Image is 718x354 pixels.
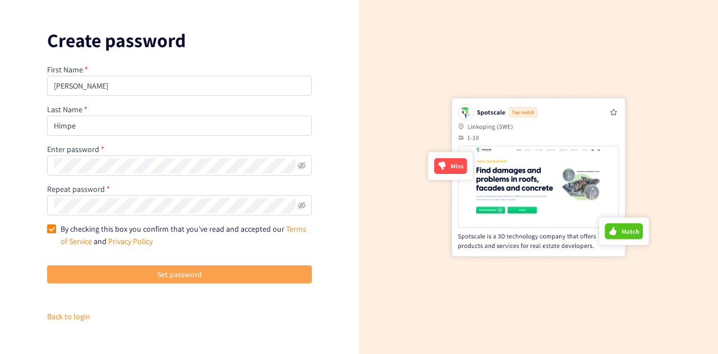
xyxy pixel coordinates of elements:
[535,233,718,354] div: Widget de chat
[47,104,88,114] label: Last Name
[298,201,306,209] span: eye-invisible
[47,31,312,49] p: Create password
[535,233,718,354] iframe: Chat Widget
[47,65,88,75] label: First Name
[108,236,153,246] a: Privacy Policy
[47,144,104,154] label: Enter password
[298,162,306,169] span: eye-invisible
[47,311,90,321] a: Back to login
[47,184,110,194] label: Repeat password
[157,268,202,281] span: Set password
[61,224,306,246] span: By checking this box you confirm that you’ve read and accepted our and
[47,265,312,283] button: Set password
